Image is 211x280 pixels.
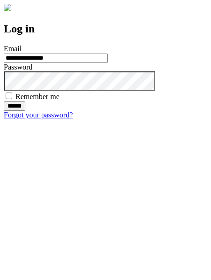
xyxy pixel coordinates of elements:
[4,111,73,119] a: Forgot your password?
[4,45,22,53] label: Email
[4,63,32,71] label: Password
[15,93,60,101] label: Remember me
[4,23,207,35] h2: Log in
[4,4,11,11] img: logo-4e3dc11c47720685a147b03b5a06dd966a58ff35d612b21f08c02c0306f2b779.png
